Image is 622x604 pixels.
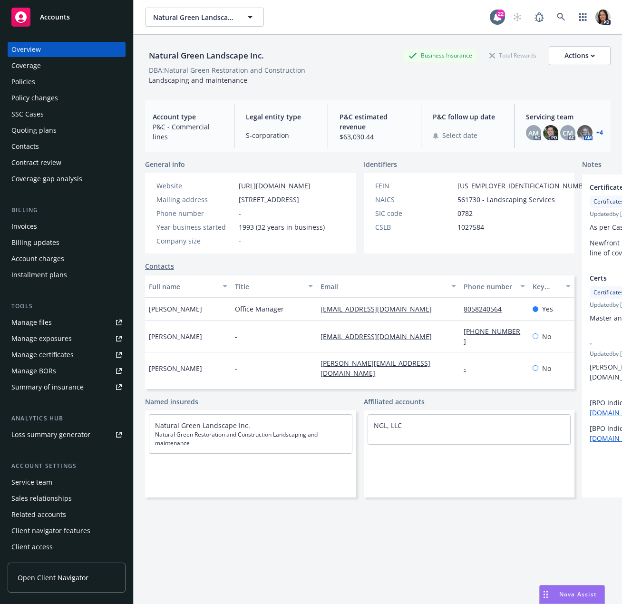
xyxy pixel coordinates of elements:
div: Quoting plans [11,123,57,138]
div: Drag to move [540,585,552,604]
a: SSC Cases [8,107,126,122]
a: [URL][DOMAIN_NAME] [239,181,311,190]
a: Search [552,8,571,27]
div: Business Insurance [404,49,477,61]
a: Natural Green Landscape Inc. [155,421,250,430]
a: Manage certificates [8,347,126,362]
a: Manage exposures [8,331,126,346]
div: Loss summary generator [11,427,90,442]
a: Sales relationships [8,491,126,506]
span: [PERSON_NAME] [149,363,202,373]
a: Contract review [8,155,126,170]
div: Manage BORs [11,363,56,379]
div: Phone number [464,282,514,292]
span: S-corporation [246,130,316,140]
span: Open Client Navigator [18,573,88,583]
div: Sales relationships [11,491,72,506]
div: SIC code [375,208,454,218]
span: Account type [153,112,223,122]
span: Natural Green Landscape Inc. [153,12,235,22]
a: Switch app [573,8,593,27]
div: Coverage gap analysis [11,171,82,186]
a: Policy changes [8,90,126,106]
span: - [239,208,241,218]
a: Report a Bug [530,8,549,27]
div: Key contact [533,282,560,292]
span: 1027584 [457,222,484,232]
span: CM [563,128,573,138]
a: [EMAIL_ADDRESS][DOMAIN_NAME] [321,332,439,341]
button: Full name [145,275,231,298]
a: Account charges [8,251,126,266]
span: AM [528,128,539,138]
span: [PERSON_NAME] [149,331,202,341]
span: Accounts [40,13,70,21]
div: Policies [11,74,35,89]
div: Invoices [11,219,37,234]
a: Contacts [8,139,126,154]
div: Full name [149,282,217,292]
span: 0782 [457,208,473,218]
a: Affiliated accounts [364,397,425,407]
span: General info [145,159,185,169]
a: Related accounts [8,507,126,522]
a: Service team [8,475,126,490]
a: NGL, LLC [374,421,402,430]
a: Loss summary generator [8,427,126,442]
div: Contacts [11,139,39,154]
div: Installment plans [11,267,67,283]
span: $63,030.44 [340,132,409,142]
a: [PERSON_NAME][EMAIL_ADDRESS][DOMAIN_NAME] [321,359,430,378]
span: Identifiers [364,159,397,169]
div: Title [235,282,303,292]
a: Coverage gap analysis [8,171,126,186]
a: Named insureds [145,397,198,407]
span: Select date [442,130,477,140]
button: Title [231,275,317,298]
a: Accounts [8,4,126,30]
span: 1993 (32 years in business) [239,222,325,232]
div: Client navigator features [11,523,90,538]
span: Servicing team [526,112,603,122]
div: 22 [496,10,505,18]
div: Billing updates [11,235,59,250]
span: Legal entity type [246,112,316,122]
a: Start snowing [508,8,527,27]
div: Service team [11,475,52,490]
div: DBA: Natural Green Restoration and Construction [149,65,305,75]
div: Company size [156,236,235,246]
a: Installment plans [8,267,126,283]
span: P&C - Commercial lines [153,122,223,142]
div: Tools [8,302,126,311]
img: photo [543,125,558,140]
div: Contract review [11,155,61,170]
div: Account charges [11,251,64,266]
a: Manage files [8,315,126,330]
a: Coverage [8,58,126,73]
span: - [235,363,237,373]
a: 8058240564 [464,304,509,313]
button: Natural Green Landscape Inc. [145,8,264,27]
div: Year business started [156,222,235,232]
span: Yes [542,304,553,314]
span: Nova Assist [559,590,597,598]
div: NAICS [375,195,454,205]
div: SSC Cases [11,107,44,122]
div: Website [156,181,235,191]
span: P&C estimated revenue [340,112,409,132]
div: Related accounts [11,507,66,522]
a: [PHONE_NUMBER] [464,327,520,346]
a: Summary of insurance [8,380,126,395]
span: No [542,363,551,373]
div: Summary of insurance [11,380,84,395]
div: Total Rewards [485,49,541,61]
span: Notes [582,159,602,171]
button: Email [317,275,460,298]
div: Coverage [11,58,41,73]
span: P&C follow up date [433,112,503,122]
button: Nova Assist [539,585,605,604]
a: Manage BORs [8,363,126,379]
div: Overview [11,42,41,57]
span: [US_EMPLOYER_IDENTIFICATION_NUMBER] [457,181,593,191]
